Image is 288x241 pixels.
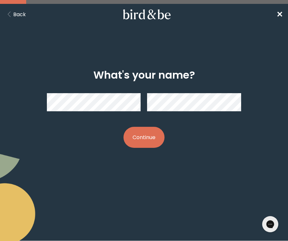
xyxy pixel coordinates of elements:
iframe: Gorgias live chat messenger [259,214,282,235]
a: ✕ [276,9,283,20]
button: Continue [123,127,165,148]
h2: What's your name? [93,67,195,83]
button: Back Button [5,10,26,18]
